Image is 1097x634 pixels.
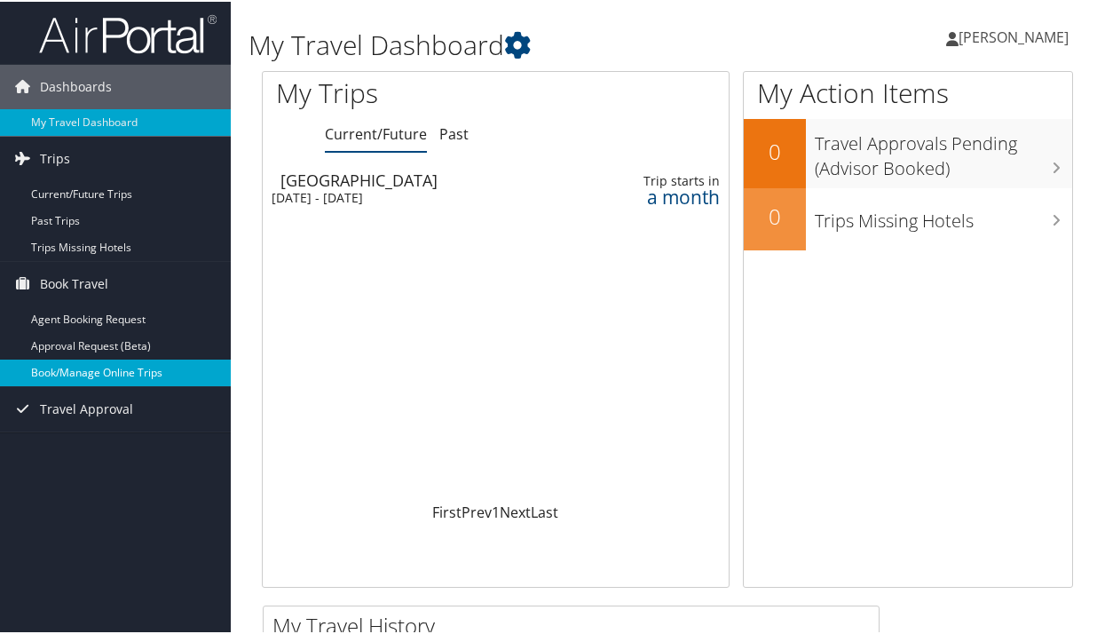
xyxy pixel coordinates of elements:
[280,170,565,186] div: [GEOGRAPHIC_DATA]
[531,501,558,520] a: Last
[959,26,1069,45] span: [PERSON_NAME]
[946,9,1086,62] a: [PERSON_NAME]
[462,501,492,520] a: Prev
[619,171,720,187] div: Trip starts in
[619,187,720,203] div: a month
[492,501,500,520] a: 1
[815,198,1072,232] h3: Trips Missing Hotels
[40,385,133,430] span: Travel Approval
[40,260,108,305] span: Book Travel
[40,63,112,107] span: Dashboards
[744,117,1072,186] a: 0Travel Approvals Pending (Advisor Booked)
[744,135,806,165] h2: 0
[744,186,1072,249] a: 0Trips Missing Hotels
[432,501,462,520] a: First
[325,123,427,142] a: Current/Future
[272,188,556,204] div: [DATE] - [DATE]
[40,135,70,179] span: Trips
[276,73,521,110] h1: My Trips
[500,501,531,520] a: Next
[249,25,807,62] h1: My Travel Dashboard
[744,73,1072,110] h1: My Action Items
[439,123,469,142] a: Past
[815,121,1072,179] h3: Travel Approvals Pending (Advisor Booked)
[39,12,217,53] img: airportal-logo.png
[744,200,806,230] h2: 0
